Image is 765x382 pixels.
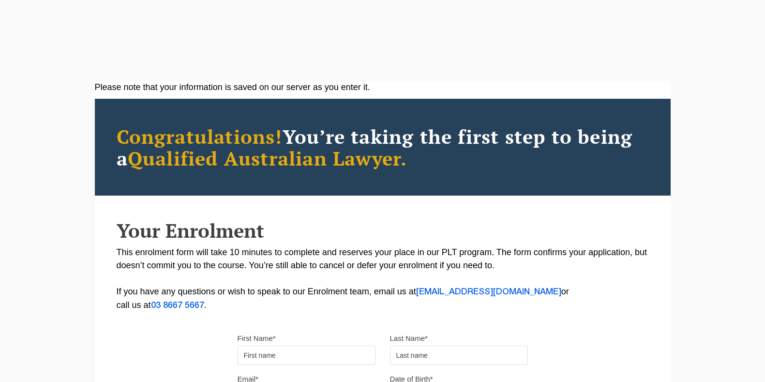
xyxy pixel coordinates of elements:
p: This enrolment form will take 10 minutes to complete and reserves your place in our PLT program. ... [117,246,649,312]
h2: Your Enrolment [117,220,649,241]
div: Please note that your information is saved on our server as you enter it. [95,81,671,94]
span: Qualified Australian Lawyer. [128,145,407,171]
label: First Name* [238,334,276,343]
label: Last Name* [390,334,428,343]
input: Last name [390,346,528,365]
input: First name [238,346,375,365]
span: Congratulations! [117,123,283,149]
a: [EMAIL_ADDRESS][DOMAIN_NAME] [416,288,561,296]
a: 03 8667 5667 [151,302,204,309]
h2: You’re taking the first step to being a [117,125,649,169]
